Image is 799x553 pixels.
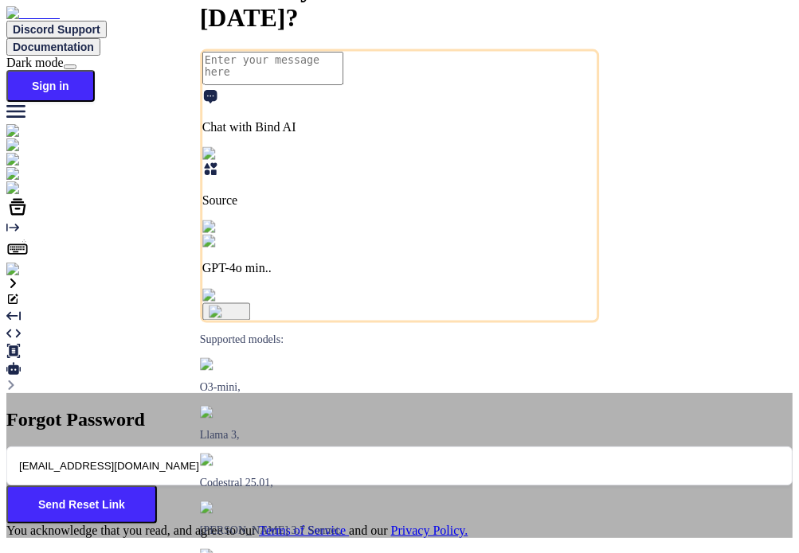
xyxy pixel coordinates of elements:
span: Dark mode [6,56,64,69]
img: claude [200,501,242,514]
button: Send Reset Link [6,485,157,524]
img: signin [6,263,50,277]
h2: Forgot Password [6,409,793,430]
img: Mistral-AI [200,454,260,466]
p: Source [202,193,597,208]
span: Discord Support [13,23,100,36]
img: Bind AI [6,6,60,21]
p: O3-mini, [200,382,600,395]
input: Please Enter Your Email [6,446,793,485]
img: darkCloudIdeIcon [6,181,112,196]
img: attachment [202,289,271,303]
p: Llama 3, [200,430,600,442]
p: Supported models: [200,334,600,347]
span: Documentation [13,41,94,53]
p: GPT-4o min.. [202,262,597,276]
img: icon [209,306,245,318]
button: Discord Support [6,21,107,38]
p: Codestral 25.01, [200,477,600,490]
img: githubLight [6,167,80,181]
img: GPT-4o mini [202,235,281,249]
div: You acknowledge that you read, and agree to our and our [6,524,793,538]
img: chat [6,153,41,167]
p: Chat with Bind AI [202,120,597,134]
img: Pick Tools [202,147,268,162]
img: Pick Models [202,220,279,235]
img: ai-studio [6,138,64,153]
img: GPT-4 [200,358,242,371]
button: Documentation [6,38,100,56]
img: chat [6,124,41,138]
img: Llama2 [200,406,247,419]
p: [PERSON_NAME] 3.7 Sonnet, [200,525,600,538]
button: Sign in [6,70,95,102]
